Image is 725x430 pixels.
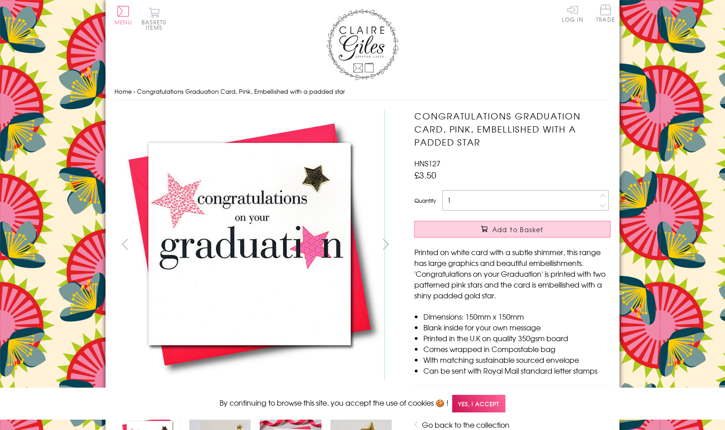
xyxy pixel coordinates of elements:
[396,110,667,380] img: Congratulations Graduation Card, Pink, Embellished with a padded star
[115,87,132,96] a: Home
[115,110,385,380] img: Congratulations Graduation Card, Pink, Embellished with a padded star
[452,395,505,412] span: Yes, I accept
[423,333,610,343] li: Printed in the U.K on quality 350gsm board
[146,18,166,32] span: 0 items
[326,9,399,80] img: Claire Giles Greetings Cards
[423,343,610,354] li: Comes wrapped in Compostable bag
[414,110,610,148] h1: Congratulations Graduation Card, Pink, Embellished with a padded star
[137,87,345,96] span: Congratulations Graduation Card, Pink, Embellished with a padded star
[414,197,436,205] label: Quantity
[423,322,610,333] li: Blank inside for your own message
[133,87,135,96] span: ›
[414,247,610,301] p: Printed on white card with a subtle shimmer, this range has large graphics and beautiful embellis...
[422,419,509,430] a: Go back to the collection
[115,6,132,25] button: Menu
[115,234,135,254] button: prev
[376,234,396,254] button: next
[562,5,583,22] a: Log In
[115,82,610,101] nav: breadcrumbs
[423,365,610,376] li: Can be sent with Royal Mail standard letter stamps
[414,158,441,169] span: HNS127
[492,225,544,234] span: Add to Basket
[596,5,615,22] span: Trade
[414,169,436,181] span: £3.50
[414,221,610,238] button: Add to Basket
[423,311,610,322] li: Dimensions: 150mm x 150mm
[142,7,166,30] button: Basket0 items
[115,18,132,26] span: Menu
[423,354,610,365] li: With matching sustainable sourced envelope
[596,5,615,24] a: Trade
